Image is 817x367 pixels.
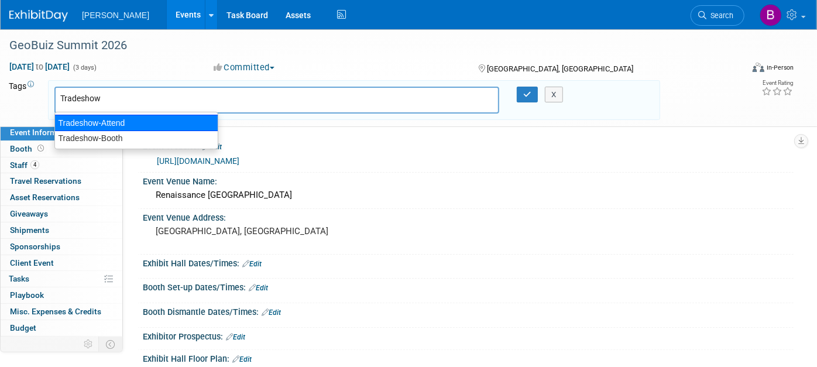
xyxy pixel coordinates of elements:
span: Budget [10,323,36,332]
div: Exhibitor Prospectus: [143,328,794,343]
div: Event Venue Name: [143,173,794,187]
span: Staff [10,160,39,170]
span: Shipments [10,225,49,235]
a: Edit [262,308,281,317]
div: Exhibit Hall Dates/Times: [143,255,794,270]
img: ExhibitDay [9,10,68,22]
img: Buse Onen [760,4,782,26]
div: Event Venue Address: [143,209,794,224]
div: Event Rating [761,80,793,86]
a: Shipments [1,222,122,238]
span: Tasks [9,274,29,283]
span: Misc. Expenses & Credits [10,307,101,316]
a: Client Event [1,255,122,271]
span: Sponsorships [10,242,60,251]
td: Tags [9,80,37,120]
a: Asset Reservations [1,190,122,205]
span: Client Event [10,258,54,267]
div: Renaissance [GEOGRAPHIC_DATA] [152,186,785,204]
a: Edit [226,333,245,341]
div: Tradeshow-Booth [55,131,218,146]
td: Toggle Event Tabs [99,337,123,352]
a: Edit [249,284,268,292]
button: X [545,87,563,103]
a: Tasks [1,271,122,287]
span: to [34,62,45,71]
div: GeoBuiz Summit 2026 [5,35,727,56]
div: Booth Set-up Dates/Times: [143,279,794,294]
div: Exhibit Hall Floor Plan: [143,350,794,365]
a: Staff4 [1,157,122,173]
a: Event Information [1,125,122,140]
span: 4 [30,160,39,169]
a: Search [691,5,744,26]
div: Event Website: [143,138,794,153]
a: Misc. Expenses & Credits [1,304,122,320]
div: In-Person [766,63,794,72]
a: Booth [1,141,122,157]
input: Type tag and hit enter [60,92,224,104]
a: Playbook [1,287,122,303]
span: (3 days) [72,64,97,71]
span: Booth not reserved yet [35,144,46,153]
a: Edit [232,355,252,363]
span: Booth [10,144,46,153]
a: [URL][DOMAIN_NAME] [157,156,239,166]
span: Search [706,11,733,20]
a: Budget [1,320,122,336]
td: Personalize Event Tab Strip [78,337,99,352]
span: Travel Reservations [10,176,81,186]
span: Playbook [10,290,44,300]
div: Booth Dismantle Dates/Times: [143,303,794,318]
div: Event Format [678,61,794,78]
span: [GEOGRAPHIC_DATA], [GEOGRAPHIC_DATA] [487,64,633,73]
pre: [GEOGRAPHIC_DATA], [GEOGRAPHIC_DATA] [156,226,401,236]
a: Giveaways [1,206,122,222]
div: Tradeshow-Attend [54,115,218,131]
a: Sponsorships [1,239,122,255]
span: Event Information [10,128,75,137]
a: Travel Reservations [1,173,122,189]
a: Edit [242,260,262,268]
span: Giveaways [10,209,48,218]
span: [DATE] [DATE] [9,61,70,72]
img: Format-Inperson.png [753,63,764,72]
span: Asset Reservations [10,193,80,202]
button: Committed [210,61,279,74]
span: [PERSON_NAME] [82,11,149,20]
